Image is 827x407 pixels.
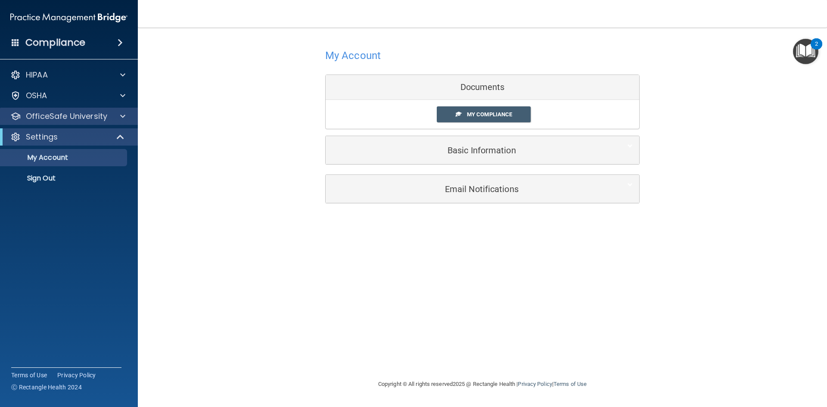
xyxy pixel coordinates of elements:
[518,381,552,387] a: Privacy Policy
[325,50,381,61] h4: My Account
[332,140,633,160] a: Basic Information
[26,90,47,101] p: OSHA
[11,371,47,379] a: Terms of Use
[11,383,82,391] span: Ⓒ Rectangle Health 2024
[326,75,639,100] div: Documents
[6,153,123,162] p: My Account
[553,381,587,387] a: Terms of Use
[26,70,48,80] p: HIPAA
[332,184,606,194] h5: Email Notifications
[26,132,58,142] p: Settings
[332,179,633,199] a: Email Notifications
[467,111,512,118] span: My Compliance
[332,146,606,155] h5: Basic Information
[325,370,640,398] div: Copyright © All rights reserved 2025 @ Rectangle Health | |
[10,132,125,142] a: Settings
[26,111,107,121] p: OfficeSafe University
[6,174,123,183] p: Sign Out
[10,70,125,80] a: HIPAA
[10,111,125,121] a: OfficeSafe University
[815,44,818,55] div: 2
[793,39,818,64] button: Open Resource Center, 2 new notifications
[10,9,127,26] img: PMB logo
[10,90,125,101] a: OSHA
[57,371,96,379] a: Privacy Policy
[25,37,85,49] h4: Compliance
